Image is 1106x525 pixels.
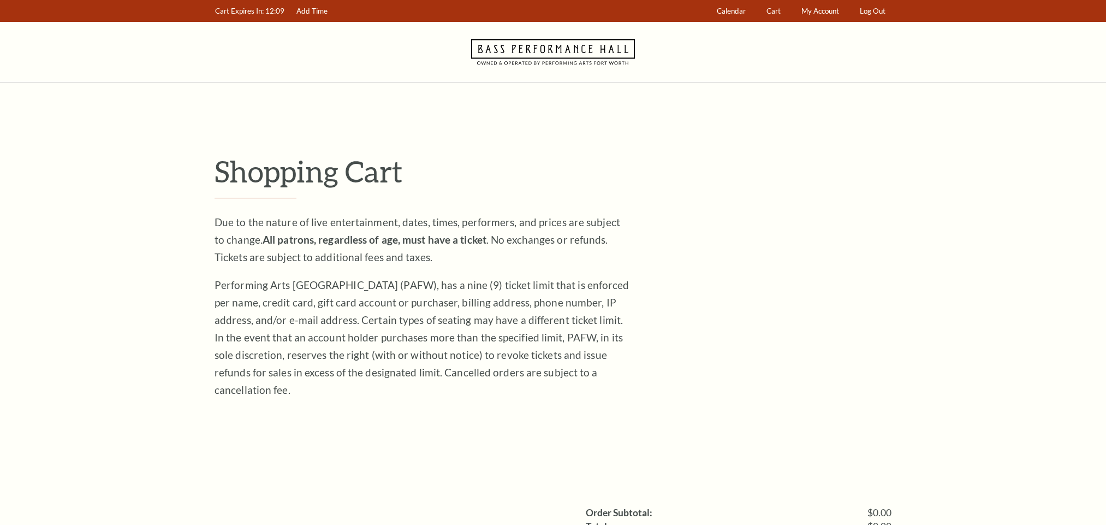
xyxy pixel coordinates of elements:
[263,233,486,246] strong: All patrons, regardless of age, must have a ticket
[215,216,620,263] span: Due to the nature of live entertainment, dates, times, performers, and prices are subject to chan...
[586,508,652,518] label: Order Subtotal:
[265,7,284,15] span: 12:09
[717,7,746,15] span: Calendar
[292,1,333,22] a: Add Time
[762,1,786,22] a: Cart
[215,7,264,15] span: Cart Expires In:
[215,276,629,399] p: Performing Arts [GEOGRAPHIC_DATA] (PAFW), has a nine (9) ticket limit that is enforced per name, ...
[801,7,839,15] span: My Account
[215,154,891,189] p: Shopping Cart
[796,1,845,22] a: My Account
[766,7,781,15] span: Cart
[855,1,891,22] a: Log Out
[867,508,891,518] span: $0.00
[712,1,751,22] a: Calendar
